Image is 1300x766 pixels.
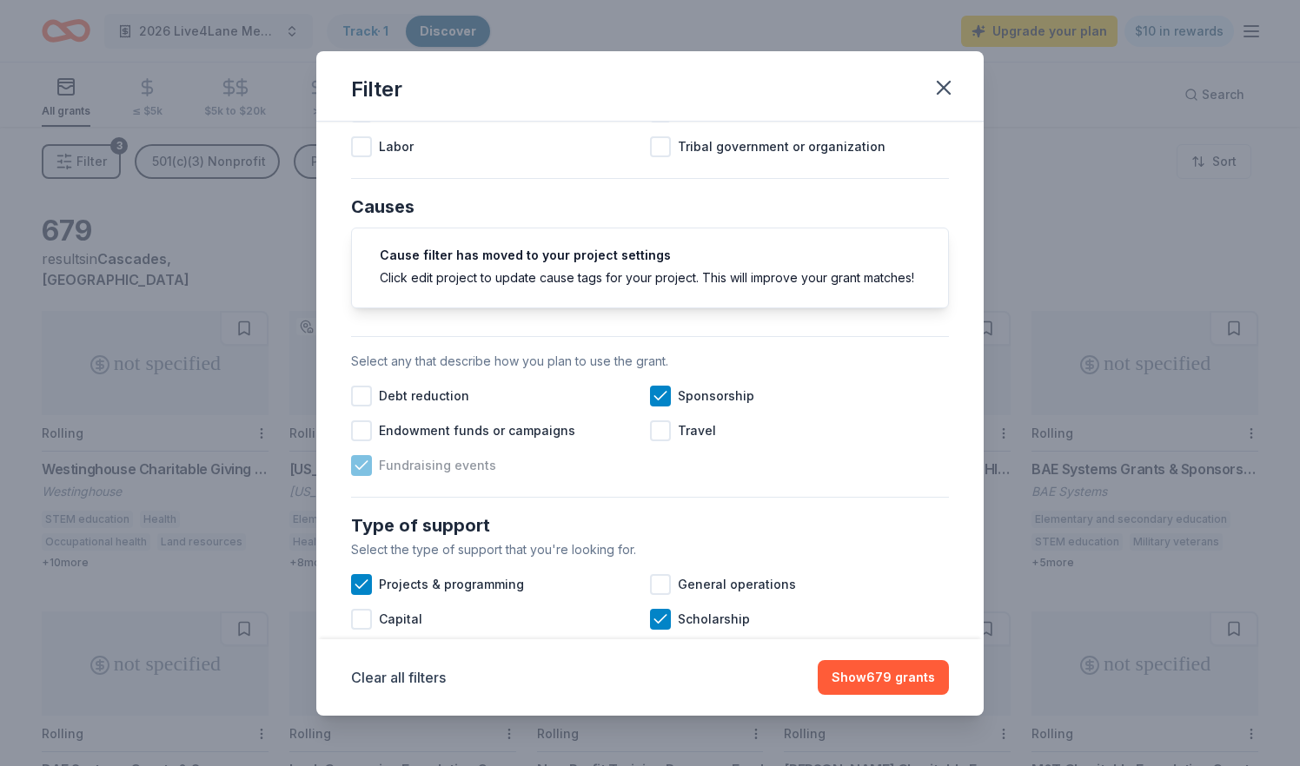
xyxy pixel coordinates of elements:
button: Clear all filters [351,667,446,688]
span: Endowment funds or campaigns [379,420,575,441]
span: Capital [379,609,422,630]
div: Select any that describe how you plan to use the grant. [351,351,949,372]
div: Click edit project to update cause tags for your project. This will improve your grant matches! [380,268,920,287]
div: Select the type of support that you're looking for. [351,539,949,560]
div: Type of support [351,512,949,539]
h5: Cause filter has moved to your project settings [380,249,920,261]
div: Causes [351,193,949,221]
div: Filter [351,76,402,103]
span: Scholarship [678,609,750,630]
span: Debt reduction [379,386,469,406]
span: Projects & programming [379,574,524,595]
span: Fundraising events [379,455,496,476]
button: Show679 grants [818,660,949,695]
span: General operations [678,574,796,595]
span: Sponsorship [678,386,754,406]
span: Travel [678,420,716,441]
span: Tribal government or organization [678,136,885,157]
span: Labor [379,136,414,157]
